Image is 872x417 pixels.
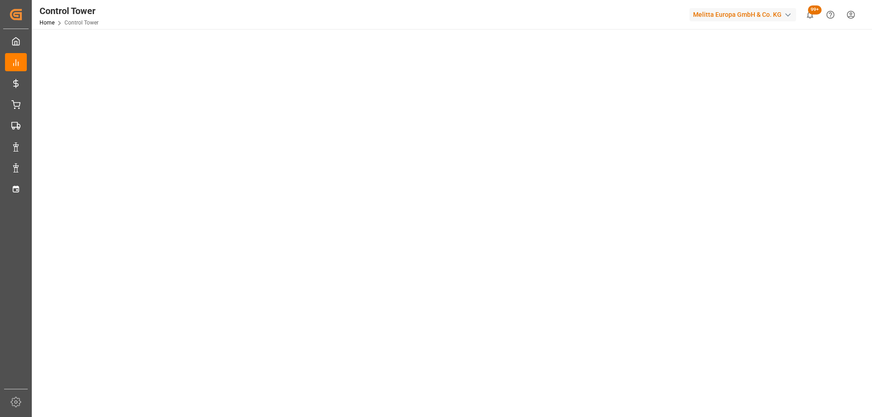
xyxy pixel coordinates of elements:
[40,4,99,18] div: Control Tower
[800,5,820,25] button: show 100 new notifications
[689,6,800,23] button: Melitta Europa GmbH & Co. KG
[808,5,822,15] span: 99+
[689,8,796,21] div: Melitta Europa GmbH & Co. KG
[820,5,841,25] button: Help Center
[40,20,54,26] a: Home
